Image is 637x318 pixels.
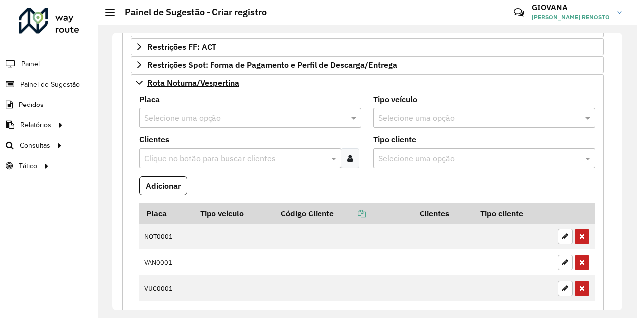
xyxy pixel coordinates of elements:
a: Restrições FF: ACT [131,38,604,55]
label: Tipo veículo [373,93,417,105]
span: Rota Noturna/Vespertina [147,79,239,87]
a: Restrições Spot: Forma de Pagamento e Perfil de Descarga/Entrega [131,56,604,73]
span: [PERSON_NAME] RENOSTO [532,13,610,22]
span: Painel de Sugestão [20,79,80,90]
span: Tático [19,161,37,171]
span: Restrições FF: ACT [147,43,216,51]
th: Clientes [413,203,474,224]
span: Relatórios [20,120,51,130]
h3: GIOVANA [532,3,610,12]
th: Placa [139,203,194,224]
span: Pedidos [19,100,44,110]
td: VUC0001 [139,275,194,301]
span: Consultas [20,140,50,151]
a: Contato Rápido [508,2,530,23]
th: Código Cliente [274,203,413,224]
td: VAN0001 [139,249,194,275]
a: Rota Noturna/Vespertina [131,74,604,91]
span: Painel [21,59,40,69]
th: Tipo veículo [194,203,274,224]
td: NOT0001 [139,224,194,250]
a: Copiar [334,209,366,218]
span: Mapas Sugeridos: Placa-Cliente [147,25,264,33]
th: Tipo cliente [473,203,552,224]
label: Tipo cliente [373,133,416,145]
h2: Painel de Sugestão - Criar registro [115,7,267,18]
label: Placa [139,93,160,105]
label: Clientes [139,133,169,145]
button: Adicionar [139,176,187,195]
span: Restrições Spot: Forma de Pagamento e Perfil de Descarga/Entrega [147,61,397,69]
